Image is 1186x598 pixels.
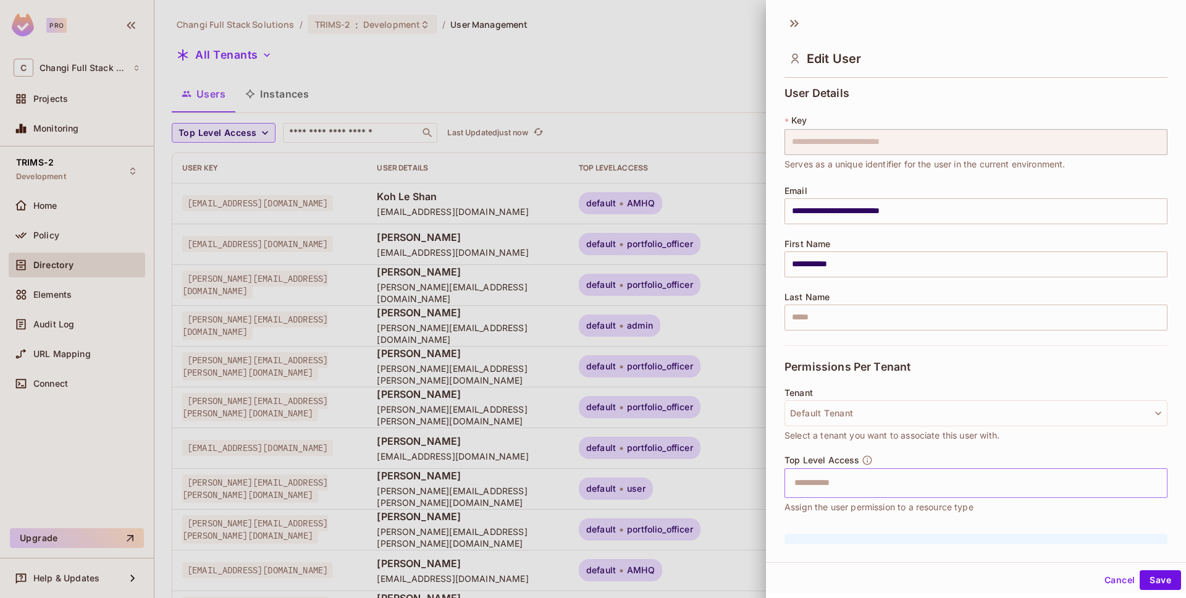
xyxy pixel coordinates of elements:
button: Cancel [1100,570,1140,590]
span: Assign the user permission to a resource type [784,500,974,514]
span: Tenant [784,388,813,398]
span: Permissions Per Tenant [784,361,911,373]
button: Default Tenant [784,400,1167,426]
span: Email [784,186,807,196]
span: First Name [784,239,831,249]
span: Edit User [807,51,861,66]
button: Save [1140,570,1181,590]
p: It seems like there are no resource roles defined in this environment. In order to assign resourc... [817,544,1158,584]
span: Last Name [784,292,830,302]
span: Select a tenant you want to associate this user with. [784,429,999,442]
span: Key [791,116,807,125]
span: User Details [784,87,849,99]
span: Top Level Access [784,455,859,465]
span: Serves as a unique identifier for the user in the current environment. [784,158,1066,171]
button: Open [1161,481,1163,484]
